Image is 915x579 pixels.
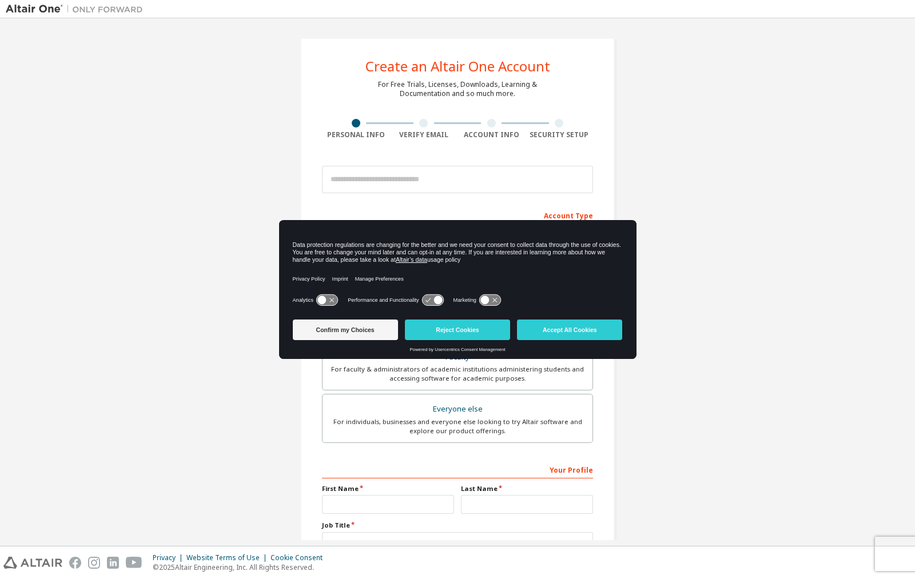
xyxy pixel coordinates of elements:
img: facebook.svg [69,557,81,569]
div: Website Terms of Use [186,553,270,562]
div: Create an Altair One Account [365,59,550,73]
div: Account Info [457,130,526,139]
img: linkedin.svg [107,557,119,569]
img: youtube.svg [126,557,142,569]
div: Privacy [153,553,186,562]
img: Altair One [6,3,149,15]
div: For faculty & administrators of academic institutions administering students and accessing softwa... [329,365,586,383]
div: Everyone else [329,401,586,417]
img: altair_logo.svg [3,557,62,569]
div: Security Setup [526,130,594,139]
div: Verify Email [390,130,458,139]
label: Last Name [461,484,593,493]
div: Account Type [322,206,593,224]
label: First Name [322,484,454,493]
div: Your Profile [322,460,593,478]
p: © 2025 Altair Engineering, Inc. All Rights Reserved. [153,562,329,572]
div: For individuals, businesses and everyone else looking to try Altair software and explore our prod... [329,417,586,436]
div: Personal Info [322,130,390,139]
div: Cookie Consent [270,553,329,562]
label: Job Title [322,521,593,530]
img: instagram.svg [88,557,100,569]
div: For Free Trials, Licenses, Downloads, Learning & Documentation and so much more. [378,80,537,98]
